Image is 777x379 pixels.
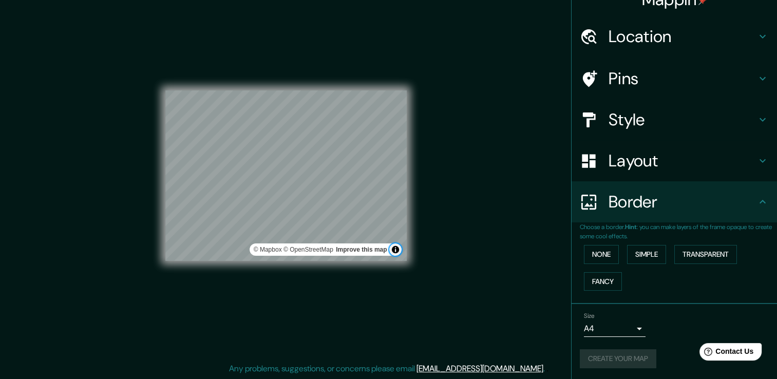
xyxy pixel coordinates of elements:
[572,181,777,222] div: Border
[584,245,619,264] button: None
[609,26,756,47] h4: Location
[609,192,756,212] h4: Border
[609,150,756,171] h4: Layout
[609,109,756,130] h4: Style
[625,223,637,231] b: Hint
[336,246,387,253] a: Map feedback
[580,222,777,241] p: Choose a border. : you can make layers of the frame opaque to create some cool effects.
[584,320,646,337] div: A4
[674,245,737,264] button: Transparent
[584,272,622,291] button: Fancy
[572,58,777,99] div: Pins
[584,312,595,320] label: Size
[283,246,333,253] a: OpenStreetMap
[165,90,407,261] canvas: Map
[572,16,777,57] div: Location
[229,363,545,375] p: Any problems, suggestions, or concerns please email .
[416,363,543,374] a: [EMAIL_ADDRESS][DOMAIN_NAME]
[389,243,402,256] button: Toggle attribution
[254,246,282,253] a: Mapbox
[627,245,666,264] button: Simple
[545,363,546,375] div: .
[572,140,777,181] div: Layout
[686,339,766,368] iframe: Help widget launcher
[546,363,548,375] div: .
[572,99,777,140] div: Style
[609,68,756,89] h4: Pins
